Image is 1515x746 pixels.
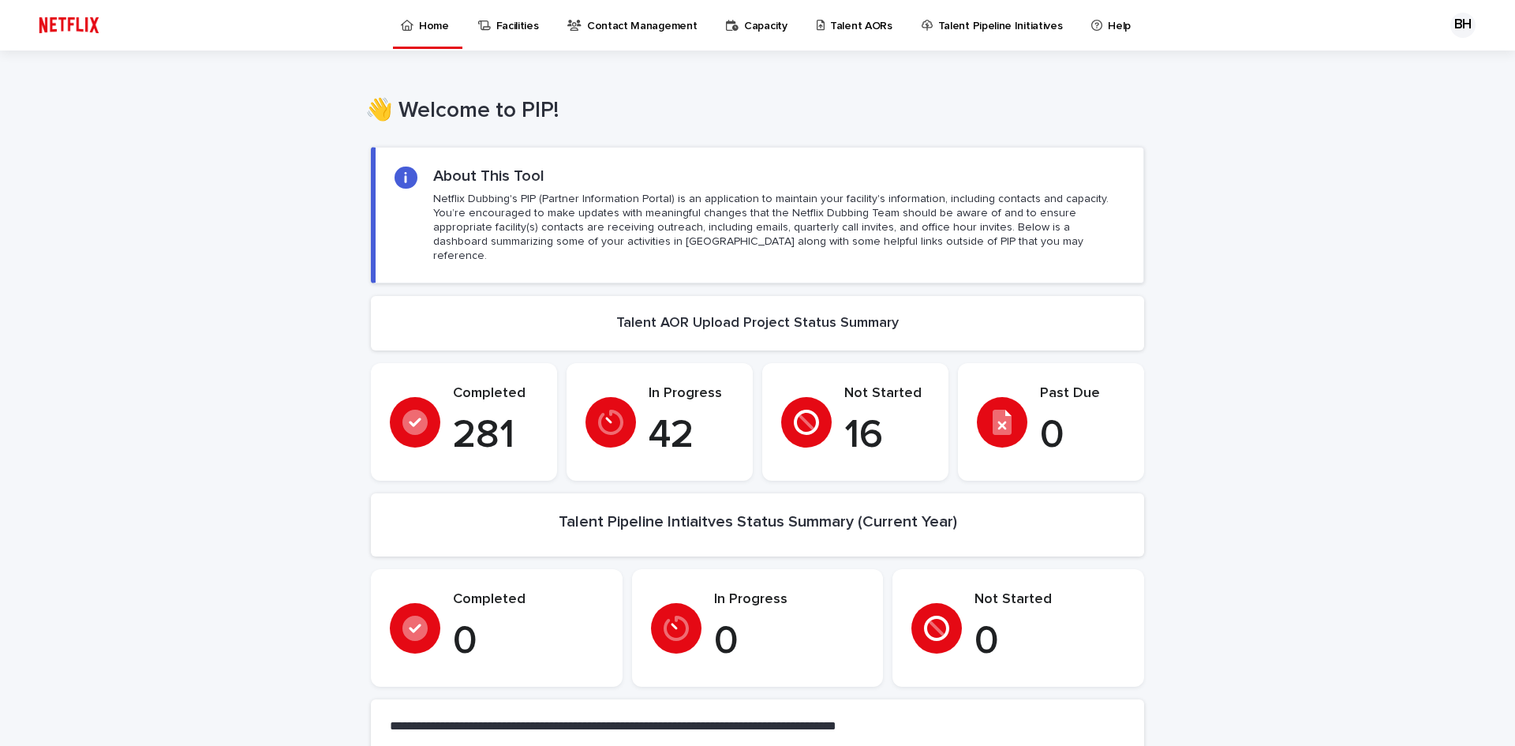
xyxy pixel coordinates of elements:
p: Netflix Dubbing's PIP (Partner Information Portal) is an application to maintain your facility's ... [433,192,1124,264]
img: ifQbXi3ZQGMSEF7WDB7W [32,9,107,41]
p: 0 [974,618,1125,665]
p: 281 [453,412,538,459]
h1: 👋 Welcome to PIP! [365,98,1139,125]
p: Not Started [844,385,930,403]
p: 42 [649,412,734,459]
p: In Progress [649,385,734,403]
p: 0 [1040,412,1125,459]
p: Completed [453,591,604,609]
p: 16 [844,412,930,459]
p: In Progress [714,591,865,609]
p: Not Started [974,591,1125,609]
div: BH [1450,13,1476,38]
p: 0 [714,618,865,665]
p: Completed [453,385,538,403]
h2: Talent Pipeline Intiaitves Status Summary (Current Year) [559,512,957,531]
h2: Talent AOR Upload Project Status Summary [616,315,899,332]
p: 0 [453,618,604,665]
p: Past Due [1040,385,1125,403]
h2: About This Tool [433,167,544,186]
